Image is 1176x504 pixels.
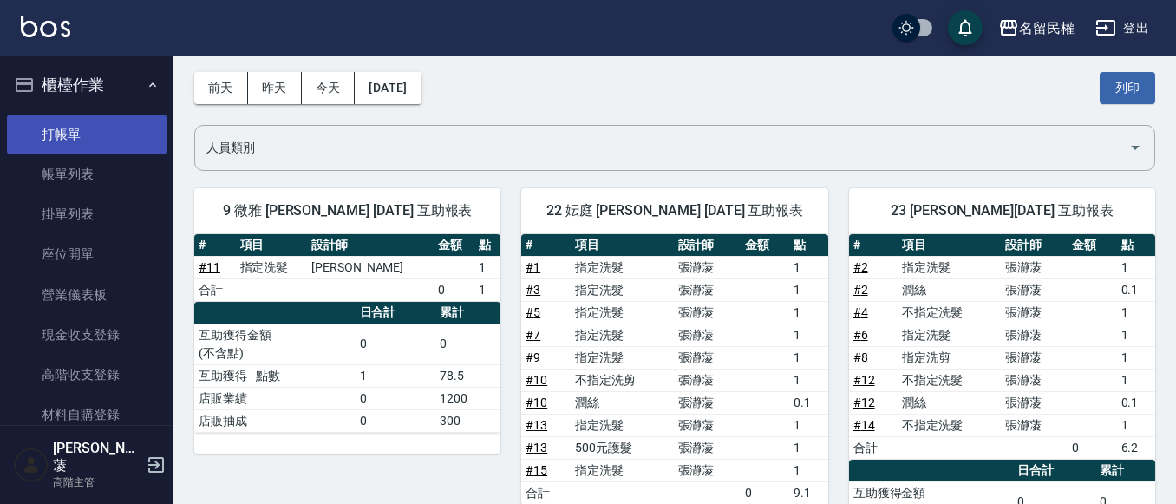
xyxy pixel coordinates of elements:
th: 金額 [1068,234,1116,257]
td: 潤絲 [571,391,674,414]
th: 項目 [236,234,307,257]
td: 指定洗髮 [571,256,674,278]
a: #12 [853,373,875,387]
a: #5 [526,305,540,319]
td: 0 [356,324,436,364]
th: 設計師 [674,234,741,257]
td: 指定洗髮 [571,278,674,301]
td: 1 [1117,414,1155,436]
a: 打帳單 [7,115,167,154]
span: 9 微雅 [PERSON_NAME] [DATE] 互助報表 [215,202,480,219]
td: 1 [1117,256,1155,278]
td: 張瀞蓤 [1001,324,1068,346]
button: 列印 [1100,72,1155,104]
td: 1 [356,364,436,387]
td: 1 [789,369,827,391]
td: 300 [435,409,500,432]
td: 指定洗髮 [898,256,1001,278]
td: 不指定洗髮 [898,301,1001,324]
td: 不指定洗髮 [898,369,1001,391]
td: 1 [1117,369,1155,391]
td: 不指定洗髮 [898,414,1001,436]
td: 張瀞蓤 [1001,301,1068,324]
td: 店販抽成 [194,409,356,432]
table: a dense table [849,234,1155,460]
td: 張瀞蓤 [1001,414,1068,436]
a: 營業儀表板 [7,275,167,315]
a: #14 [853,418,875,432]
td: 張瀞蓤 [1001,278,1068,301]
a: #15 [526,463,547,477]
th: 金額 [741,234,789,257]
td: 指定洗髮 [571,459,674,481]
td: 張瀞蓤 [674,278,741,301]
td: 張瀞蓤 [674,391,741,414]
td: 0 [356,409,436,432]
td: 互助獲得 - 點數 [194,364,356,387]
button: 登出 [1088,12,1155,44]
th: 點 [474,234,500,257]
td: 合計 [849,436,898,459]
th: 設計師 [307,234,434,257]
a: #11 [199,260,220,274]
td: 1 [789,324,827,346]
td: 張瀞蓤 [674,459,741,481]
button: 櫃檯作業 [7,62,167,108]
td: 指定洗髮 [236,256,307,278]
td: 指定洗髮 [571,414,674,436]
th: # [849,234,898,257]
td: 張瀞蓤 [674,369,741,391]
img: Logo [21,16,70,37]
td: 1 [474,256,500,278]
button: 昨天 [248,72,302,104]
td: 1 [789,436,827,459]
td: 0 [435,324,500,364]
a: 高階收支登錄 [7,355,167,395]
td: 78.5 [435,364,500,387]
td: 互助獲得金額 (不含點) [194,324,356,364]
td: 張瀞蓤 [1001,369,1068,391]
a: #9 [526,350,540,364]
a: #10 [526,396,547,409]
button: 前天 [194,72,248,104]
td: 指定洗髮 [571,301,674,324]
table: a dense table [194,302,500,433]
th: 金額 [434,234,475,257]
td: 指定洗剪 [898,346,1001,369]
td: 0 [434,278,475,301]
button: Open [1121,134,1149,161]
a: #8 [853,350,868,364]
td: 不指定洗剪 [571,369,674,391]
img: Person [14,448,49,482]
td: 潤絲 [898,278,1001,301]
td: 張瀞蓤 [674,436,741,459]
th: 項目 [898,234,1001,257]
button: 今天 [302,72,356,104]
td: 張瀞蓤 [1001,256,1068,278]
span: 23 [PERSON_NAME][DATE] 互助報表 [870,202,1134,219]
td: 0.1 [789,391,827,414]
td: 1 [1117,324,1155,346]
td: 9.1 [789,481,827,504]
td: 1 [789,256,827,278]
td: 1 [474,278,500,301]
td: 1 [789,414,827,436]
a: #7 [526,328,540,342]
td: 1200 [435,387,500,409]
a: #13 [526,418,547,432]
a: 現金收支登錄 [7,315,167,355]
th: 項目 [571,234,674,257]
input: 人員名稱 [202,133,1121,163]
td: 0 [356,387,436,409]
a: 掛單列表 [7,194,167,234]
a: #12 [853,396,875,409]
button: [DATE] [355,72,421,104]
td: 1 [1117,346,1155,369]
th: # [521,234,570,257]
td: 店販業績 [194,387,356,409]
td: 1 [789,278,827,301]
td: 潤絲 [898,391,1001,414]
a: #3 [526,283,540,297]
div: 名留民權 [1019,17,1075,39]
a: 帳單列表 [7,154,167,194]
